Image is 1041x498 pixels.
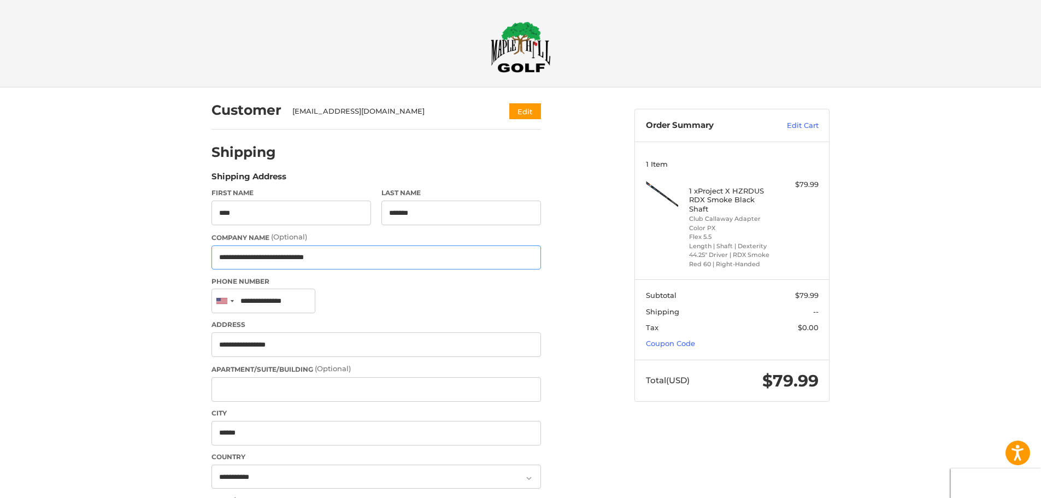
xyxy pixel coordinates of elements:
[491,21,551,73] img: Maple Hill Golf
[646,291,677,300] span: Subtotal
[763,120,819,131] a: Edit Cart
[211,277,541,286] label: Phone Number
[646,339,695,348] a: Coupon Code
[951,468,1041,498] iframe: Google Customer Reviews
[315,364,351,373] small: (Optional)
[689,232,773,242] li: Flex 5.5
[212,289,237,313] div: United States: +1
[211,102,281,119] h2: Customer
[211,232,541,243] label: Company Name
[211,364,541,374] label: Apartment/Suite/Building
[813,307,819,316] span: --
[689,214,773,224] li: Club Callaway Adapter
[798,323,819,332] span: $0.00
[646,160,819,168] h3: 1 Item
[646,375,690,385] span: Total (USD)
[646,323,658,332] span: Tax
[762,371,819,391] span: $79.99
[689,186,773,213] h4: 1 x Project X HZRDUS RDX Smoke Black Shaft
[271,232,307,241] small: (Optional)
[775,179,819,190] div: $79.99
[211,320,541,330] label: Address
[211,452,541,462] label: Country
[211,408,541,418] label: City
[646,120,763,131] h3: Order Summary
[795,291,819,300] span: $79.99
[211,171,286,188] legend: Shipping Address
[689,242,773,269] li: Length | Shaft | Dexterity 44.25" Driver | RDX Smoke Red 60 | Right-Handed
[509,103,541,119] button: Edit
[646,307,679,316] span: Shipping
[211,144,276,161] h2: Shipping
[292,106,489,117] div: [EMAIL_ADDRESS][DOMAIN_NAME]
[381,188,541,198] label: Last Name
[211,188,371,198] label: First Name
[689,224,773,233] li: Color PX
